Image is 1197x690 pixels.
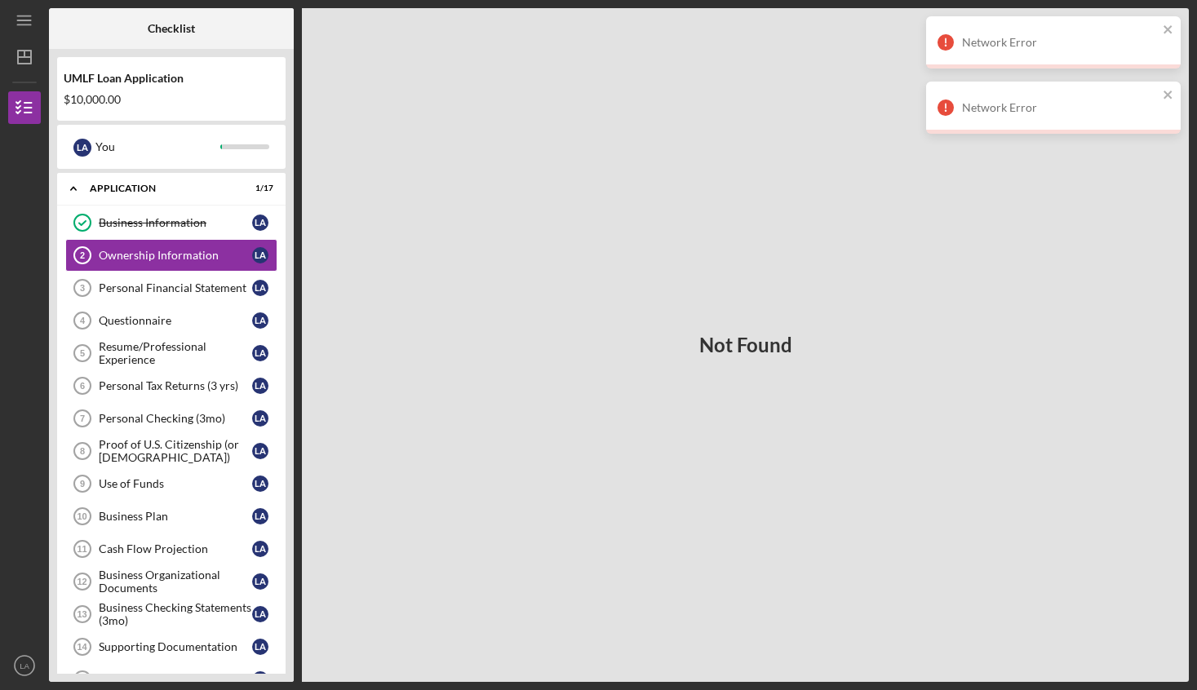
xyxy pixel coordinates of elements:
[252,508,268,524] div: L A
[252,215,268,231] div: L A
[252,280,268,296] div: L A
[80,348,85,358] tspan: 5
[99,340,252,366] div: Resume/Professional Experience
[80,283,85,293] tspan: 3
[99,216,252,229] div: Business Information
[65,206,277,239] a: Business InformationLA
[99,438,252,464] div: Proof of U.S. Citizenship (or [DEMOGRAPHIC_DATA])
[65,435,277,467] a: 8Proof of U.S. Citizenship (or [DEMOGRAPHIC_DATA])LA
[252,410,268,427] div: L A
[99,568,252,595] div: Business Organizational Documents
[99,249,252,262] div: Ownership Information
[8,649,41,682] button: LA
[962,101,1158,114] div: Network Error
[77,511,86,521] tspan: 10
[65,304,277,337] a: 4QuestionnaireLA
[252,639,268,655] div: L A
[65,369,277,402] a: 6Personal Tax Returns (3 yrs)LA
[73,139,91,157] div: L A
[244,184,273,193] div: 1 / 17
[252,312,268,329] div: L A
[65,239,277,272] a: 2Ownership InformationLA
[252,541,268,557] div: L A
[252,378,268,394] div: L A
[80,446,85,456] tspan: 8
[80,250,85,260] tspan: 2
[252,606,268,622] div: L A
[77,642,87,652] tspan: 14
[80,414,85,423] tspan: 7
[80,479,85,489] tspan: 9
[77,577,86,586] tspan: 12
[77,544,86,554] tspan: 11
[99,542,252,555] div: Cash Flow Projection
[99,314,252,327] div: Questionnaire
[252,247,268,263] div: L A
[252,475,268,492] div: L A
[99,510,252,523] div: Business Plan
[65,500,277,533] a: 10Business PlanLA
[65,565,277,598] a: 12Business Organizational DocumentsLA
[699,334,792,356] h3: Not Found
[65,630,277,663] a: 14Supporting DocumentationLA
[1163,88,1174,104] button: close
[99,412,252,425] div: Personal Checking (3mo)
[99,281,252,294] div: Personal Financial Statement
[99,379,252,392] div: Personal Tax Returns (3 yrs)
[252,345,268,361] div: L A
[65,272,277,304] a: 3Personal Financial StatementLA
[99,673,252,686] div: Signatures
[64,72,279,85] div: UMLF Loan Application
[252,443,268,459] div: L A
[80,316,86,325] tspan: 4
[65,533,277,565] a: 11Cash Flow ProjectionLA
[95,133,220,161] div: You
[65,467,277,500] a: 9Use of FundsLA
[77,609,86,619] tspan: 13
[90,184,233,193] div: Application
[80,381,85,391] tspan: 6
[148,22,195,35] b: Checklist
[962,36,1158,49] div: Network Error
[99,477,252,490] div: Use of Funds
[99,640,252,653] div: Supporting Documentation
[252,671,268,688] div: L A
[1163,23,1174,38] button: close
[65,337,277,369] a: 5Resume/Professional ExperienceLA
[252,573,268,590] div: L A
[99,601,252,627] div: Business Checking Statements (3mo)
[65,598,277,630] a: 13Business Checking Statements (3mo)LA
[64,93,279,106] div: $10,000.00
[20,661,29,670] text: LA
[65,402,277,435] a: 7Personal Checking (3mo)LA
